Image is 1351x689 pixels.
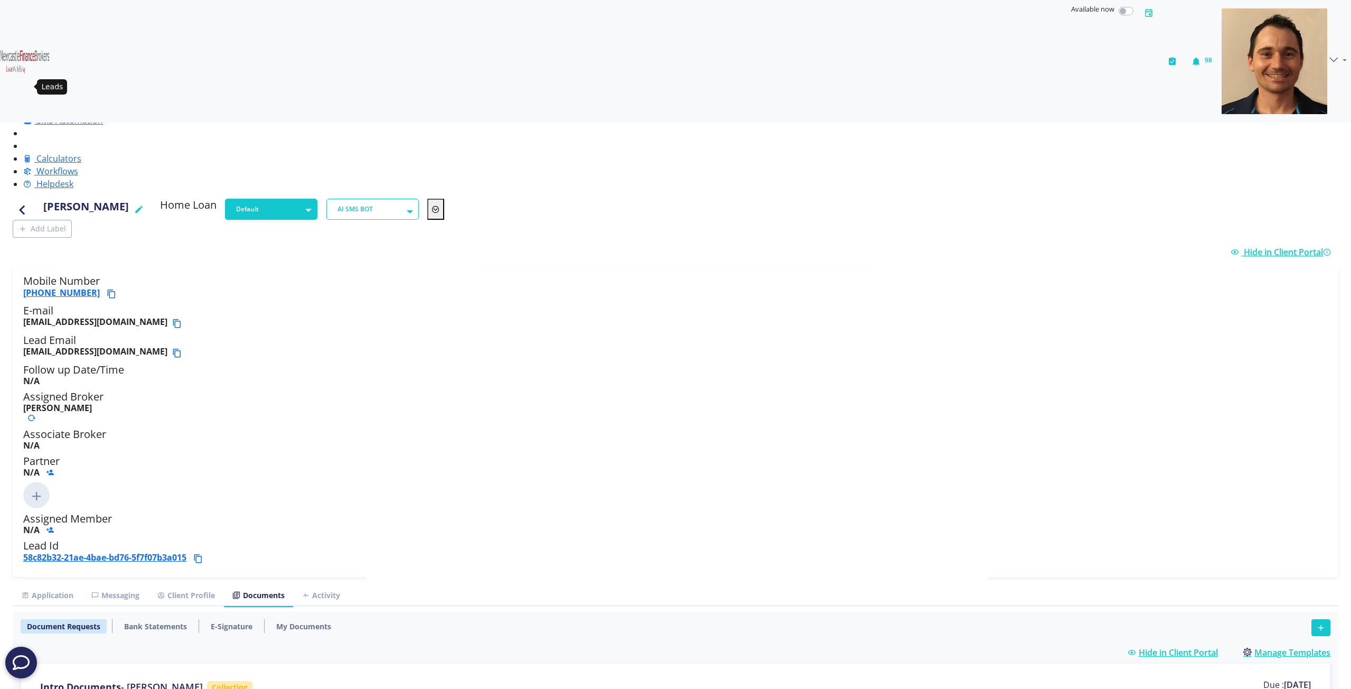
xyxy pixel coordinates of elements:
h5: E-mail [23,304,1328,330]
span: Calculators [36,153,81,164]
a: [PHONE_NUMBER] [23,287,100,299]
img: Click to add new member [23,482,50,508]
a: Hide in Client Portal [1128,647,1218,658]
a: Manage Templates [1243,647,1330,658]
a: Bank Statements [118,619,193,634]
b: [EMAIL_ADDRESS][DOMAIN_NAME] [23,347,167,359]
a: Hide in Client Portal [1231,246,1334,258]
a: Messaging [82,585,148,606]
span: Follow up Date/Time [23,362,124,377]
button: Copy phone [106,287,120,300]
h5: Lead Id [23,539,1328,565]
a: SMS Automation [23,115,103,126]
button: Copy lead id [193,552,207,565]
b: N/A [23,375,40,387]
h5: Assigned Broker [23,390,1328,423]
img: d9df0ad3-c6af-46dd-a355-72ef7f6afda3-637400917012654623.png [1222,8,1327,114]
span: Available now [1071,4,1114,14]
button: Copy email [172,317,186,330]
a: Helpdesk [23,178,73,190]
a: 58c82b32-21ae-4bae-bd76-5f7f07b3a015 [23,552,186,563]
button: Default [225,199,317,220]
a: E-Signature [204,619,259,634]
a: Calculators [23,153,81,164]
span: Hide in Client Portal [1244,246,1334,258]
b: N/A [23,467,40,478]
b: [EMAIL_ADDRESS][DOMAIN_NAME] [23,317,167,330]
span: Workflows [36,165,78,177]
h5: Partner [23,455,1328,478]
h5: Mobile Number [23,275,1328,300]
a: My Documents [270,619,337,634]
a: Documents [224,585,293,606]
b: N/A [23,440,40,451]
button: AI SMS BOT [326,199,419,220]
button: 98 [1186,4,1217,118]
h5: Home Loan [160,199,217,216]
button: Add Label [13,220,72,238]
h5: Associate Broker [23,428,1328,451]
a: Client Profile [148,585,224,606]
button: Copy email [172,347,186,359]
h5: Lead Email [23,334,1328,359]
a: Workflows [23,165,78,177]
b: [PERSON_NAME] [23,402,92,414]
h4: [PERSON_NAME] [43,199,129,220]
span: Helpdesk [36,178,73,190]
h5: Assigned Member [23,513,1328,535]
a: Document Requests [21,619,107,634]
b: N/A [23,524,40,536]
span: 98 [1205,55,1212,64]
a: Application [13,585,82,606]
div: Leads [37,79,67,95]
a: Activity [293,585,349,606]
